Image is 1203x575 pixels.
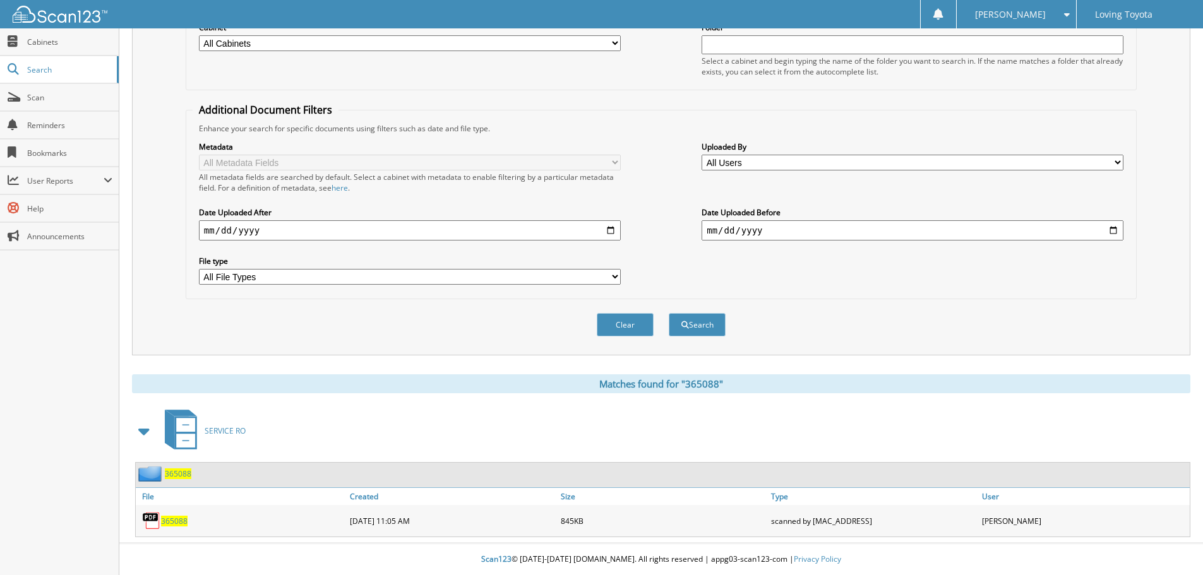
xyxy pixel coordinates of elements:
div: Matches found for "365088" [132,374,1190,393]
span: User Reports [27,175,104,186]
span: SERVICE RO [205,425,246,436]
label: File type [199,256,621,266]
button: Search [669,313,726,336]
a: here [332,182,348,193]
div: scanned by [MAC_ADDRESS] [768,508,979,533]
a: 365088 [161,516,188,526]
a: SERVICE RO [157,406,246,456]
label: Date Uploaded Before [702,207,1123,218]
span: Scan [27,92,112,103]
a: Privacy Policy [794,554,841,564]
div: All metadata fields are searched by default. Select a cabinet with metadata to enable filtering b... [199,172,621,193]
input: start [199,220,621,240]
a: User [979,488,1190,505]
span: Help [27,203,112,214]
div: Enhance your search for specific documents using filters such as date and file type. [193,123,1130,134]
span: Cabinets [27,37,112,47]
a: 365088 [165,468,191,479]
iframe: Chat Widget [1140,514,1203,575]
button: Clear [597,313,654,336]
input: end [702,220,1123,240]
label: Date Uploaded After [199,207,621,218]
div: [PERSON_NAME] [979,508,1190,533]
span: Reminders [27,120,112,131]
a: Created [347,488,558,505]
img: PDF.png [142,511,161,530]
div: 845KB [558,508,769,533]
span: [PERSON_NAME] [975,11,1046,18]
img: scan123-logo-white.svg [13,6,107,23]
div: Select a cabinet and begin typing the name of the folder you want to search in. If the name match... [702,56,1123,77]
legend: Additional Document Filters [193,103,338,117]
label: Uploaded By [702,141,1123,152]
div: © [DATE]-[DATE] [DOMAIN_NAME]. All rights reserved | appg03-scan123-com | [119,544,1203,575]
span: Scan123 [481,554,512,564]
span: Search [27,64,111,75]
span: Announcements [27,231,112,242]
div: [DATE] 11:05 AM [347,508,558,533]
a: File [136,488,347,505]
a: Type [768,488,979,505]
label: Metadata [199,141,621,152]
img: folder2.png [138,466,165,482]
span: Loving Toyota [1095,11,1152,18]
a: Size [558,488,769,505]
span: Bookmarks [27,148,112,158]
